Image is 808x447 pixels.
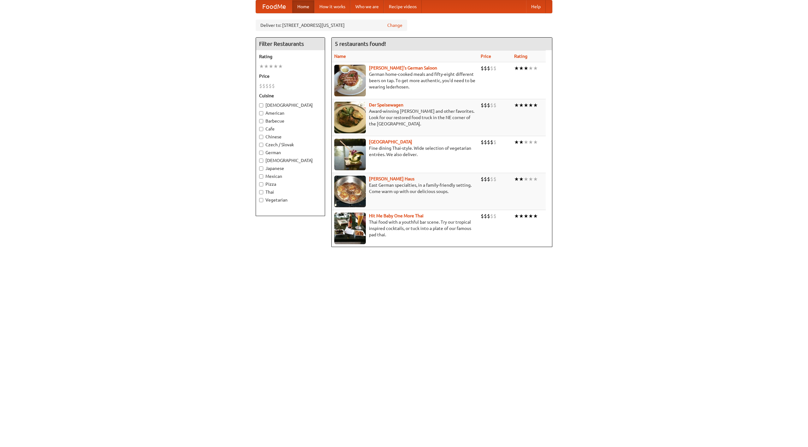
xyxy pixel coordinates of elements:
a: [PERSON_NAME]'s German Saloon [369,65,437,70]
li: $ [484,213,487,220]
input: Barbecue [259,119,263,123]
input: Chinese [259,135,263,139]
li: $ [262,82,265,89]
li: $ [493,65,496,72]
li: ★ [514,176,519,183]
li: ★ [519,139,524,146]
img: speisewagen.jpg [334,102,366,133]
label: Chinese [259,134,322,140]
a: Change [387,22,402,28]
li: $ [490,213,493,220]
a: Price [481,54,491,59]
input: Mexican [259,174,263,178]
li: ★ [524,213,528,220]
a: Help [526,0,546,13]
li: $ [481,65,484,72]
li: $ [481,213,484,220]
a: [GEOGRAPHIC_DATA] [369,139,412,144]
li: ★ [273,63,278,70]
b: Der Speisewagen [369,102,403,107]
li: $ [481,139,484,146]
label: Thai [259,189,322,195]
a: Hit Me Baby One More Thai [369,213,424,218]
li: ★ [514,102,519,109]
li: ★ [259,63,264,70]
input: [DEMOGRAPHIC_DATA] [259,159,263,163]
input: Pizza [259,182,263,186]
p: German home-cooked meals and fifty-eight different beers on tap. To get more authentic, you'd nee... [334,71,476,90]
li: $ [484,139,487,146]
li: $ [487,176,490,183]
li: ★ [514,139,519,146]
input: American [259,111,263,115]
input: Czech / Slovak [259,143,263,147]
a: Rating [514,54,527,59]
input: [DEMOGRAPHIC_DATA] [259,103,263,107]
label: Barbecue [259,118,322,124]
img: kohlhaus.jpg [334,176,366,207]
li: $ [487,65,490,72]
a: Home [292,0,314,13]
li: ★ [533,102,538,109]
a: Recipe videos [384,0,422,13]
li: ★ [533,176,538,183]
label: Czech / Slovak [259,142,322,148]
li: ★ [528,102,533,109]
h5: Rating [259,53,322,60]
li: $ [272,82,275,89]
li: $ [487,139,490,146]
li: $ [490,102,493,109]
p: Award-winning [PERSON_NAME] and other favorites. Look for our restored food truck in the NE corne... [334,108,476,127]
label: German [259,149,322,156]
label: American [259,110,322,116]
li: $ [493,213,496,220]
li: $ [493,139,496,146]
input: Japanese [259,166,263,171]
li: ★ [524,65,528,72]
li: ★ [528,213,533,220]
li: ★ [533,65,538,72]
li: $ [259,82,262,89]
p: Fine dining Thai-style. Wide selection of vegetarian entrées. We also deliver. [334,145,476,158]
h5: Cuisine [259,93,322,99]
li: $ [484,176,487,183]
li: ★ [519,65,524,72]
a: FoodMe [256,0,292,13]
label: Japanese [259,165,322,172]
li: $ [269,82,272,89]
a: Who we are [350,0,384,13]
img: satay.jpg [334,139,366,170]
li: $ [265,82,269,89]
li: $ [481,102,484,109]
h4: Filter Restaurants [256,38,325,50]
li: ★ [524,176,528,183]
li: ★ [519,176,524,183]
li: $ [493,102,496,109]
img: babythai.jpg [334,213,366,244]
input: German [259,151,263,155]
li: ★ [524,102,528,109]
li: ★ [519,213,524,220]
a: [PERSON_NAME] Haus [369,176,414,181]
p: Thai food with a youthful bar scene. Try our tropical inspired cocktails, or tuck into a plate of... [334,219,476,238]
div: Deliver to: [STREET_ADDRESS][US_STATE] [256,20,407,31]
li: ★ [528,65,533,72]
li: ★ [514,65,519,72]
li: ★ [519,102,524,109]
input: Cafe [259,127,263,131]
a: How it works [314,0,350,13]
li: ★ [528,176,533,183]
label: Vegetarian [259,197,322,203]
li: ★ [514,213,519,220]
li: $ [481,176,484,183]
li: $ [487,102,490,109]
a: Name [334,54,346,59]
li: $ [493,176,496,183]
li: ★ [533,139,538,146]
li: ★ [269,63,273,70]
label: Pizza [259,181,322,187]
